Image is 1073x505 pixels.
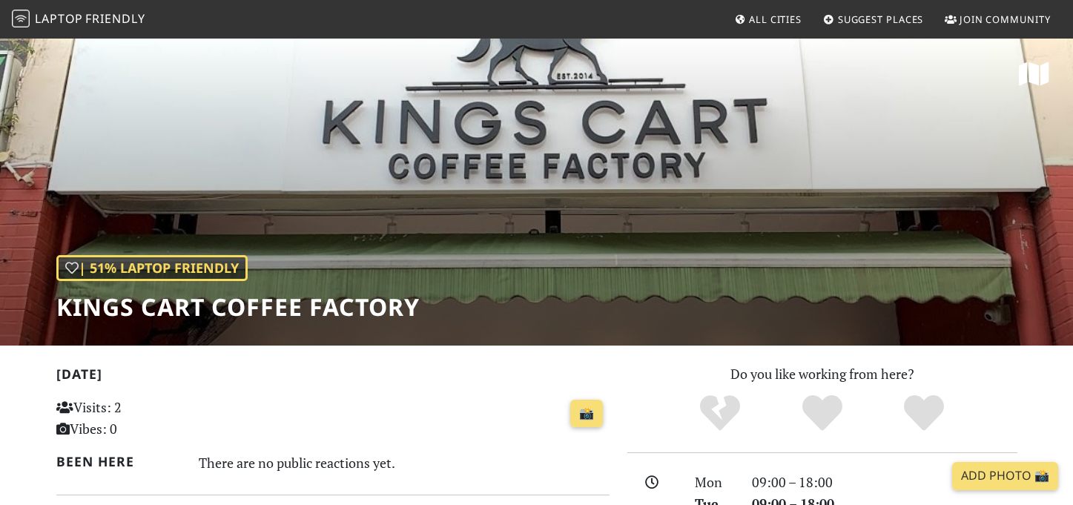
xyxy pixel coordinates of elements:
a: Join Community [939,6,1057,33]
span: Join Community [960,13,1051,26]
img: LaptopFriendly [12,10,30,27]
p: Visits: 2 Vibes: 0 [56,397,229,440]
a: Add Photo 📸 [952,462,1058,490]
h2: [DATE] [56,366,610,388]
div: There are no public reactions yet. [199,451,610,475]
p: Do you like working from here? [627,363,1017,385]
div: Yes [771,393,874,434]
h2: Been here [56,454,182,469]
span: Suggest Places [838,13,924,26]
a: LaptopFriendly LaptopFriendly [12,7,145,33]
a: All Cities [728,6,808,33]
div: | 51% Laptop Friendly [56,255,248,281]
span: All Cities [749,13,802,26]
div: Mon [686,472,742,493]
div: No [669,393,771,434]
h1: Kings Cart Coffee Factory [56,293,420,321]
a: 📸 [570,400,603,428]
span: Friendly [85,10,145,27]
div: Definitely! [873,393,975,434]
a: Suggest Places [817,6,930,33]
div: 09:00 – 18:00 [743,472,1026,493]
span: Laptop [35,10,83,27]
